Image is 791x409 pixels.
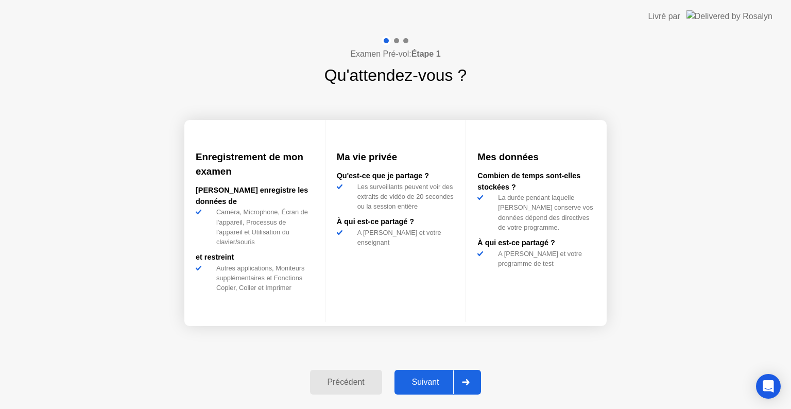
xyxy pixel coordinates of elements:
div: et restreint [196,252,314,263]
h1: Qu'attendez-vous ? [324,63,467,88]
img: Delivered by Rosalyn [686,10,772,22]
h3: Mes données [477,150,595,164]
div: Livré par [648,10,680,23]
h4: Examen Pré-vol: [350,48,440,60]
div: Combien de temps sont-elles stockées ? [477,171,595,193]
h3: Enregistrement de mon examen [196,150,314,179]
div: À qui est-ce partagé ? [337,216,455,228]
div: Suivant [398,378,454,387]
div: Précédent [313,378,379,387]
div: La durée pendant laquelle [PERSON_NAME] conserve vos données dépend des directives de votre progr... [494,193,595,232]
div: Open Intercom Messenger [756,374,781,399]
div: A [PERSON_NAME] et votre enseignant [353,228,455,247]
h3: Ma vie privée [337,150,455,164]
div: A [PERSON_NAME] et votre programme de test [494,249,595,268]
b: Étape 1 [411,49,441,58]
button: Précédent [310,370,382,395]
div: Autres applications, Moniteurs supplémentaires et Fonctions Copier, Coller et Imprimer [212,263,314,293]
div: Les surveillants peuvent voir des extraits de vidéo de 20 secondes ou la session entière [353,182,455,212]
div: [PERSON_NAME] enregistre les données de [196,185,314,207]
button: Suivant [394,370,482,395]
div: Qu'est-ce que je partage ? [337,171,455,182]
div: À qui est-ce partagé ? [477,237,595,249]
div: Caméra, Microphone, Écran de l'appareil, Processus de l'appareil et Utilisation du clavier/souris [212,207,314,247]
